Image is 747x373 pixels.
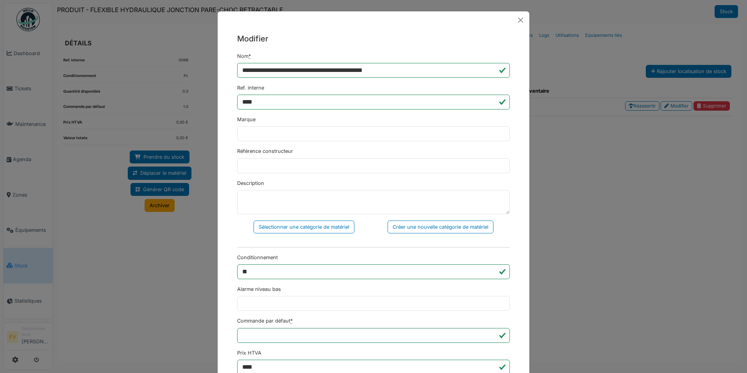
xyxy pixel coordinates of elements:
abbr: Requis [248,53,251,59]
div: Sélectionner une catégorie de matériel [254,221,354,233]
div: Créer une nouvelle catégorie de matériel [388,221,493,233]
label: Description [237,179,264,187]
button: Close [515,14,526,26]
label: Référence constructeur [237,147,293,155]
label: Commande par défaut [237,317,293,325]
label: Alarme niveau bas [237,285,281,293]
label: Marque [237,116,256,123]
label: Ref. interne [237,84,264,91]
label: Conditionnement [237,254,278,261]
label: Prix HTVA [237,349,261,357]
h5: Modifier [237,33,510,45]
label: Nom [237,52,251,60]
abbr: Requis [290,318,293,324]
